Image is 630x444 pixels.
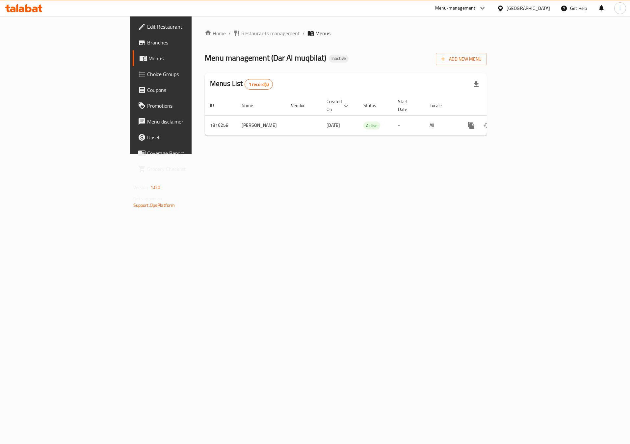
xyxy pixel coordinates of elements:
span: Menus [315,29,330,37]
a: Branches [133,35,235,50]
a: Menu disclaimer [133,114,235,129]
span: l [619,5,620,12]
span: Edit Restaurant [147,23,230,31]
span: Coverage Report [147,149,230,157]
h2: Menus List [210,79,273,90]
span: Status [363,101,385,109]
span: 1 record(s) [245,81,273,88]
td: [PERSON_NAME] [236,115,286,135]
a: Menus [133,50,235,66]
span: Coupons [147,86,230,94]
li: / [302,29,305,37]
span: Active [363,122,380,129]
a: Upsell [133,129,235,145]
table: enhanced table [205,96,532,136]
span: Locale [430,101,450,109]
span: Upsell [147,133,230,141]
td: - [393,115,424,135]
div: Export file [468,76,484,92]
span: Created On [327,97,350,113]
div: Total records count [245,79,273,90]
a: Grocery Checklist [133,161,235,177]
div: Inactive [329,55,349,63]
button: more [463,118,479,133]
th: Actions [458,96,532,116]
a: Promotions [133,98,235,114]
span: Inactive [329,56,349,61]
span: Vendor [291,101,313,109]
span: Start Date [398,97,416,113]
span: Restaurants management [241,29,300,37]
a: Coverage Report [133,145,235,161]
td: All [424,115,458,135]
span: [DATE] [327,121,340,129]
span: Get support on: [133,194,164,203]
span: Version: [133,183,149,192]
span: Grocery Checklist [147,165,230,173]
a: Choice Groups [133,66,235,82]
span: Add New Menu [441,55,482,63]
span: Name [242,101,262,109]
span: Menu disclaimer [147,118,230,125]
span: Promotions [147,102,230,110]
span: 1.0.0 [150,183,161,192]
nav: breadcrumb [205,29,487,37]
a: Coupons [133,82,235,98]
a: Restaurants management [233,29,300,37]
div: Menu-management [435,4,476,12]
span: Branches [147,39,230,46]
button: Add New Menu [436,53,487,65]
span: Choice Groups [147,70,230,78]
span: Menu management ( Dar Al muqbilat ) [205,50,326,65]
span: Menus [148,54,230,62]
button: Change Status [479,118,495,133]
a: Support.OpsPlatform [133,201,175,209]
div: [GEOGRAPHIC_DATA] [507,5,550,12]
a: Edit Restaurant [133,19,235,35]
span: ID [210,101,223,109]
